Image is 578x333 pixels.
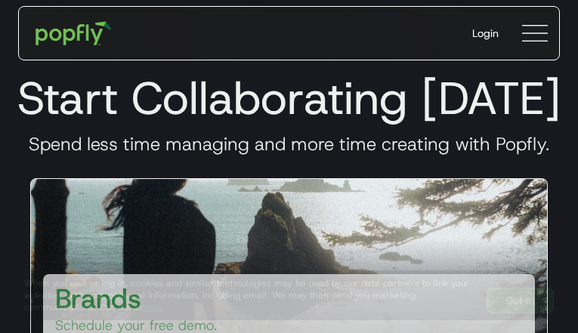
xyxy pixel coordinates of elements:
a: home [25,11,122,56]
a: Got It! [487,288,554,313]
div: Login [472,26,499,41]
h1: Start Collaborating [DATE] [12,71,566,125]
a: here [142,301,161,313]
a: Login [460,14,511,53]
div: When you visit or log in, cookies and similar technologies may be used by our data partners to li... [24,277,474,313]
h3: Spend less time managing and more time creating with Popfly. [12,133,566,156]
